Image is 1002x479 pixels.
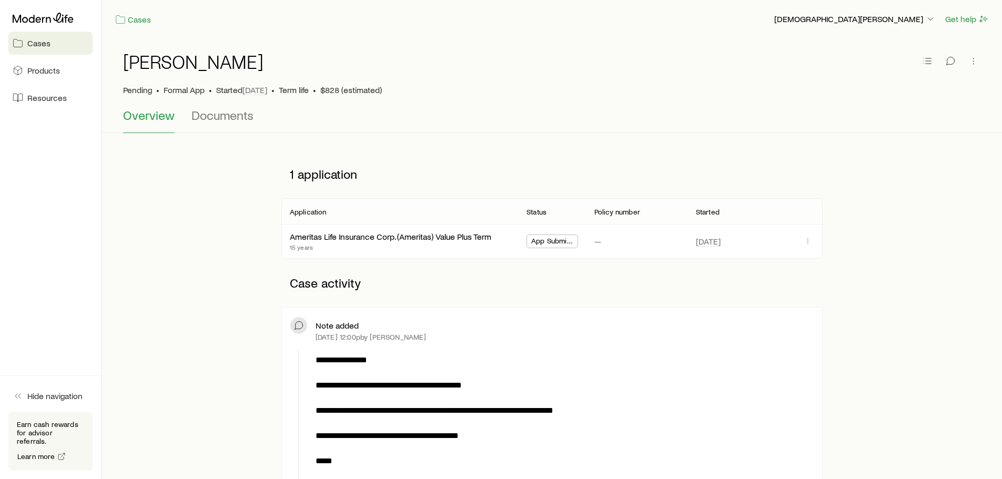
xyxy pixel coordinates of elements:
p: Pending [123,85,152,95]
button: Hide navigation [8,384,93,407]
span: Products [27,65,60,76]
span: • [313,85,316,95]
p: Application [290,208,327,216]
p: Started [216,85,267,95]
p: — [594,236,601,247]
p: Earn cash rewards for advisor referrals. [17,420,84,445]
div: Ameritas Life Insurance Corp. (Ameritas) Value Plus Term [290,231,491,242]
p: Note added [316,320,359,331]
span: Cases [27,38,50,48]
p: [DATE] 12:00p by [PERSON_NAME] [316,333,427,341]
span: Overview [123,108,175,123]
a: Ameritas Life Insurance Corp. (Ameritas) Value Plus Term [290,231,491,241]
a: Cases [8,32,93,55]
button: [DEMOGRAPHIC_DATA][PERSON_NAME] [774,13,936,26]
p: Policy number [594,208,640,216]
p: [DEMOGRAPHIC_DATA][PERSON_NAME] [774,14,936,24]
p: Case activity [281,267,823,299]
span: Formal App [164,85,205,95]
span: • [271,85,275,95]
a: Cases [115,14,151,26]
h1: [PERSON_NAME] [123,51,264,72]
p: 15 years [290,243,491,251]
p: 1 application [281,158,823,190]
span: [DATE] [696,236,721,247]
span: Documents [191,108,254,123]
span: $828 (estimated) [320,85,382,95]
span: Learn more [17,453,55,460]
a: Products [8,59,93,82]
span: Resources [27,93,67,103]
div: Case details tabs [123,108,981,133]
p: Started [696,208,720,216]
span: • [209,85,212,95]
span: Hide navigation [27,391,83,401]
div: Earn cash rewards for advisor referrals.Learn more [8,412,93,471]
span: • [156,85,159,95]
span: [DATE] [242,85,267,95]
a: Resources [8,86,93,109]
span: App Submitted [531,237,573,248]
button: Get help [945,13,989,25]
span: Term life [279,85,309,95]
p: Status [527,208,546,216]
